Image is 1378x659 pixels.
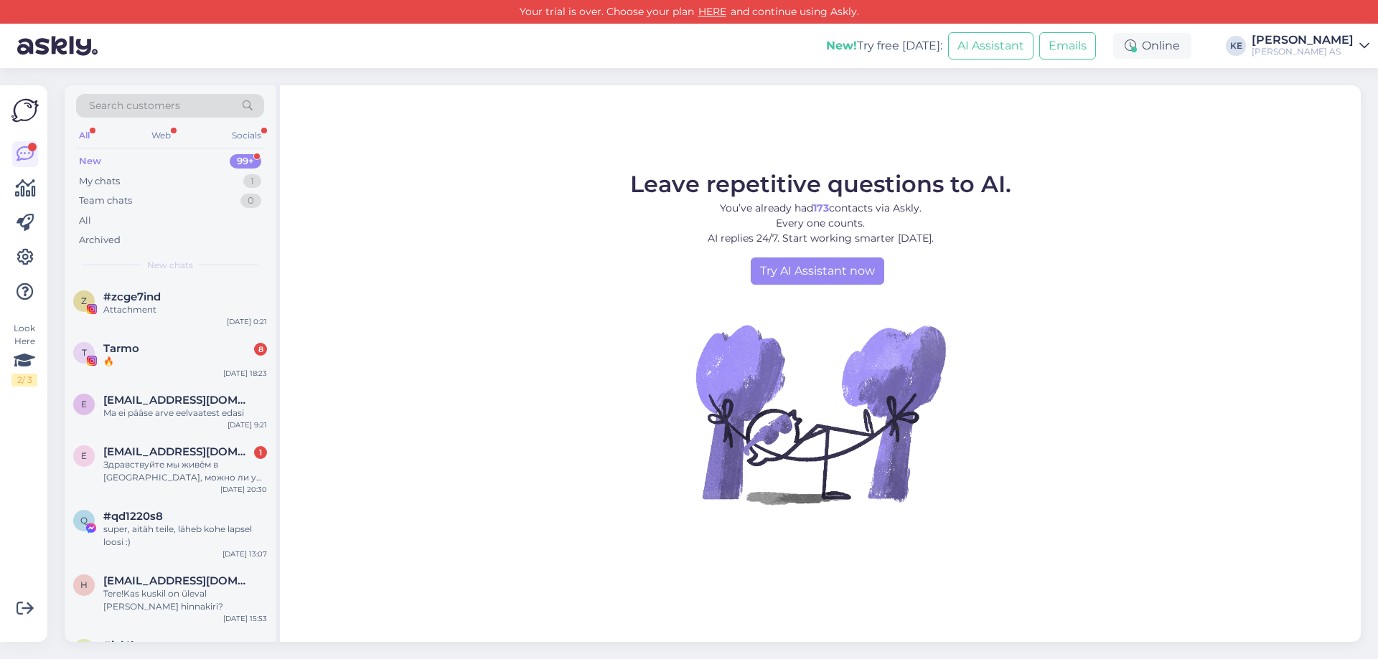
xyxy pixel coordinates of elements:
[79,214,91,228] div: All
[694,5,731,18] a: HERE
[240,194,261,208] div: 0
[1252,34,1354,46] div: [PERSON_NAME]
[826,37,942,54] div: Try free [DATE]:
[103,303,267,316] div: Attachment
[630,201,1011,246] p: You’ve already had contacts via Askly. Every one counts. AI replies 24/7. Start working smarter [...
[11,97,39,124] img: Askly Logo
[11,322,37,387] div: Look Here
[103,587,267,613] div: Tere!Kas kuskil on üleval [PERSON_NAME] hinnakiri?
[103,445,253,458] span: elenkavovik@bk.ru
[103,523,267,549] div: super, aitäh teile, läheb kohe lapsel loosi :)
[948,32,1033,60] button: AI Assistant
[103,342,139,355] span: Tarmo
[103,394,253,407] span: eve_pettai@hotmail.com
[1252,46,1354,57] div: [PERSON_NAME] AS
[103,574,253,587] span: heidimargus92@gmail.com
[103,639,159,652] span: #ixl4koqg
[1039,32,1096,60] button: Emails
[229,126,264,145] div: Socials
[813,202,829,214] b: 173
[11,374,37,387] div: 2 / 3
[223,613,267,624] div: [DATE] 15:53
[223,368,267,379] div: [DATE] 18:23
[254,343,267,356] div: 8
[89,98,180,113] span: Search customers
[80,579,88,590] span: h
[82,347,87,358] span: T
[222,549,267,559] div: [DATE] 13:07
[147,259,193,272] span: New chats
[103,290,161,303] span: #zcge7ind
[103,407,267,419] div: Ma ei pääse arve eelvaatest edasi
[79,194,132,208] div: Team chats
[1252,34,1369,57] a: [PERSON_NAME][PERSON_NAME] AS
[826,39,857,52] b: New!
[751,257,884,285] a: Try AI Assistant now
[76,126,93,145] div: All
[227,316,267,327] div: [DATE] 0:21
[254,446,267,459] div: 1
[103,355,267,368] div: 🔥
[149,126,174,145] div: Web
[103,458,267,484] div: Здравствуйте мы живём в [GEOGRAPHIC_DATA], можно ли у вас купить морошковое варенье?, где нибудь ...
[691,285,950,543] img: No Chat active
[79,174,120,189] div: My chats
[81,399,87,409] span: e
[220,484,267,495] div: [DATE] 20:30
[81,450,87,461] span: e
[230,154,261,169] div: 99+
[243,174,261,189] div: 1
[1226,36,1246,56] div: KE
[81,295,87,306] span: z
[1113,33,1191,59] div: Online
[80,515,88,526] span: q
[79,154,101,169] div: New
[103,510,163,523] span: #qd1220s8
[79,233,121,247] div: Archived
[228,419,267,430] div: [DATE] 9:21
[630,170,1011,198] span: Leave repetitive questions to AI.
